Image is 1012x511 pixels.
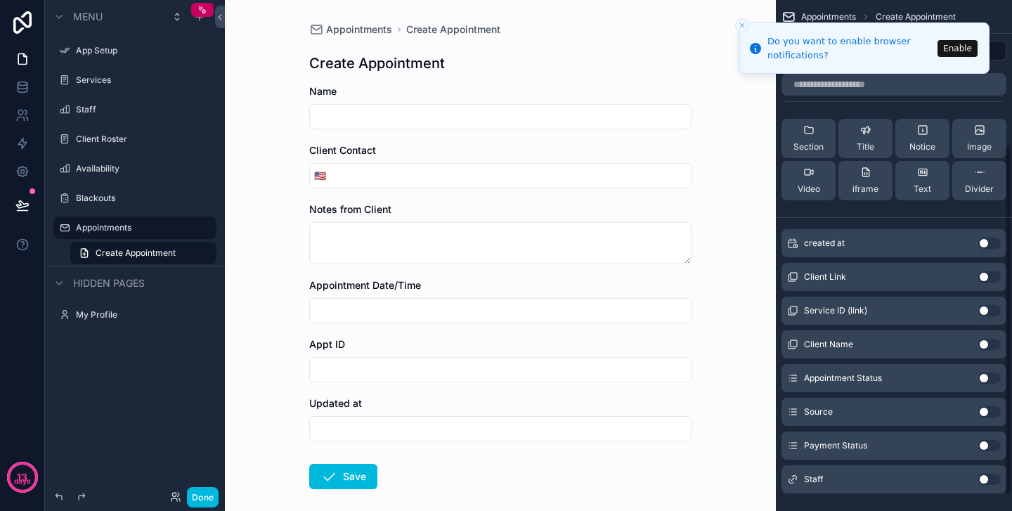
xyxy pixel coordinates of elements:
button: Select Button [310,163,330,188]
span: Section [793,141,824,153]
span: Service ID (link) [804,305,867,316]
span: Appointments [326,22,392,37]
button: Close toast [735,18,749,32]
div: Do you want to enable browser notifications? [767,34,933,62]
label: Services [76,75,208,86]
p: days [14,476,31,487]
label: App Setup [76,45,208,56]
span: Create Appointment [876,11,956,22]
button: iframe [838,161,893,200]
h1: Create Appointment [309,53,445,73]
span: Create Appointment [96,247,176,259]
button: Image [952,119,1006,158]
span: created at [804,238,845,249]
span: Client Link [804,271,846,283]
label: Staff [76,104,208,115]
span: Appointment Date/Time [309,279,421,291]
label: Availability [76,163,208,174]
span: Client Name [804,339,853,350]
a: Appointments [309,22,392,37]
button: Section [781,119,836,158]
button: Enable [938,40,978,57]
span: iframe [852,183,878,195]
span: Title [857,141,874,153]
span: Payment Status [804,440,867,451]
label: My Profile [76,309,208,321]
button: Divider [952,161,1006,200]
span: Menu [73,10,103,24]
span: Appointments [801,11,856,22]
span: Source [804,406,833,418]
span: Updated at [309,397,362,409]
span: Video [798,183,820,195]
span: Client Contact [309,144,376,156]
button: Text [895,161,949,200]
span: Notice [909,141,935,153]
button: Title [838,119,893,158]
span: Divider [965,183,994,195]
span: Image [967,141,992,153]
label: Client Roster [76,134,208,145]
button: Notice [895,119,949,158]
span: Notes from Client [309,203,391,215]
span: Name [309,85,337,97]
label: Blackouts [76,193,208,204]
span: Staff [804,474,823,485]
span: Hidden pages [73,276,145,290]
span: Appt ID [309,338,345,350]
a: Create Appointment [70,242,216,264]
button: Video [781,161,836,200]
p: 13 [17,470,27,484]
label: Appointments [76,222,208,233]
a: Create Appointment [406,22,500,37]
button: Done [187,487,219,507]
span: 🇺🇸 [314,169,326,183]
span: Text [914,183,931,195]
button: Save [309,464,377,489]
span: Appointment Status [804,373,882,384]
